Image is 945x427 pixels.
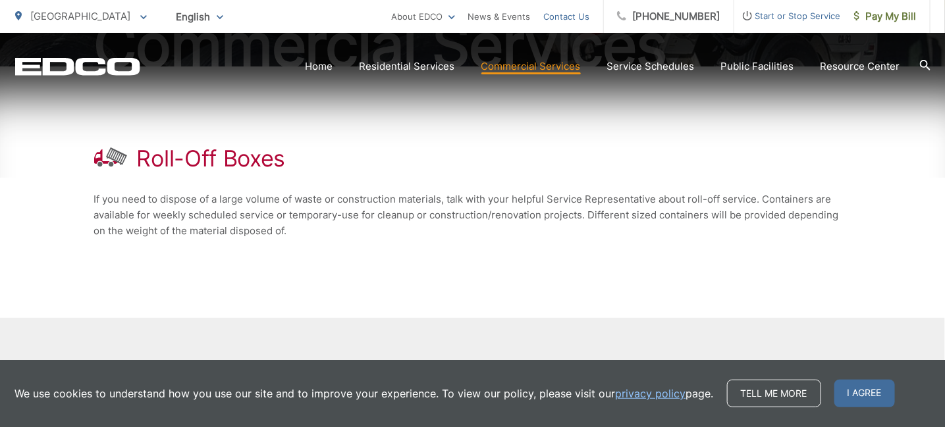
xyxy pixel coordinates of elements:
[15,386,714,401] p: We use cookies to understand how you use our site and to improve your experience. To view our pol...
[721,59,794,74] a: Public Facilities
[468,9,531,24] a: News & Events
[607,59,695,74] a: Service Schedules
[834,380,895,407] span: I agree
[31,10,131,22] span: [GEOGRAPHIC_DATA]
[94,191,851,239] p: If you need to dispose of a large volume of waste or construction materials, talk with your helpf...
[544,9,590,24] a: Contact Us
[306,59,333,74] a: Home
[360,59,455,74] a: Residential Services
[137,145,286,172] h1: Roll-Off Boxes
[167,5,233,28] span: English
[727,380,821,407] a: Tell me more
[481,59,581,74] a: Commercial Services
[392,9,455,24] a: About EDCO
[616,386,686,401] a: privacy policy
[15,57,140,76] a: EDCD logo. Return to the homepage.
[854,9,917,24] span: Pay My Bill
[821,59,900,74] a: Resource Center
